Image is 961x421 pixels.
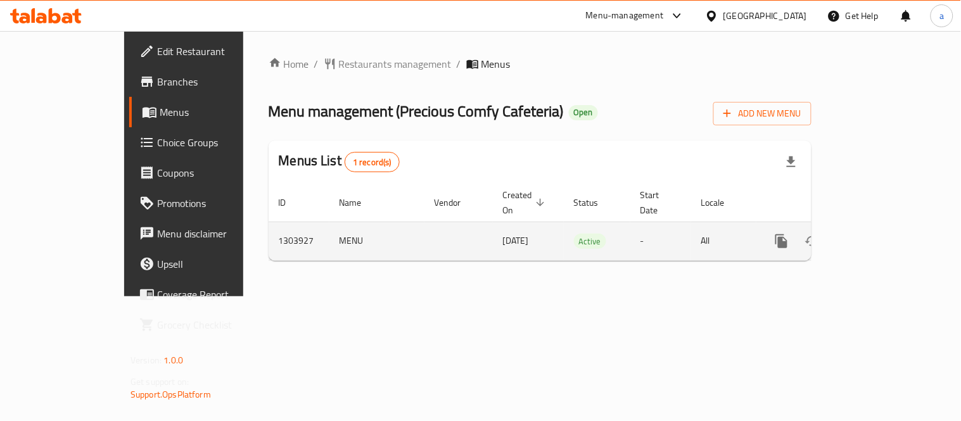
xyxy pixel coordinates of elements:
[130,386,211,403] a: Support.OpsPlatform
[435,195,478,210] span: Vendor
[130,352,162,368] span: Version:
[767,226,797,256] button: more
[701,195,741,210] span: Locale
[630,222,691,260] td: -
[503,232,529,249] span: [DATE]
[569,107,598,118] span: Open
[329,222,424,260] td: MENU
[129,249,284,279] a: Upsell
[129,127,284,158] a: Choice Groups
[129,188,284,218] a: Promotions
[129,158,284,188] a: Coupons
[345,152,400,172] div: Total records count
[129,218,284,249] a: Menu disclaimer
[723,9,807,23] div: [GEOGRAPHIC_DATA]
[481,56,511,72] span: Menus
[691,222,756,260] td: All
[574,234,606,249] span: Active
[269,56,309,72] a: Home
[939,9,944,23] span: a
[129,97,284,127] a: Menus
[160,104,274,120] span: Menus
[756,184,898,222] th: Actions
[279,151,400,172] h2: Menus List
[157,226,274,241] span: Menu disclaimer
[163,352,183,368] span: 1.0.0
[130,374,189,390] span: Get support on:
[269,222,329,260] td: 1303927
[129,279,284,310] a: Coverage Report
[129,310,284,340] a: Grocery Checklist
[574,195,615,210] span: Status
[157,44,274,59] span: Edit Restaurant
[339,56,452,72] span: Restaurants management
[157,165,274,180] span: Coupons
[569,105,598,120] div: Open
[269,97,564,125] span: Menu management ( Precious Comfy Cafeteria )
[324,56,452,72] a: Restaurants management
[340,195,378,210] span: Name
[129,66,284,97] a: Branches
[279,195,303,210] span: ID
[157,317,274,332] span: Grocery Checklist
[503,187,549,218] span: Created On
[157,287,274,302] span: Coverage Report
[713,102,811,125] button: Add New Menu
[586,8,664,23] div: Menu-management
[797,226,827,256] button: Change Status
[269,184,898,261] table: enhanced table
[157,256,274,272] span: Upsell
[157,196,274,211] span: Promotions
[723,106,801,122] span: Add New Menu
[776,147,806,177] div: Export file
[157,74,274,89] span: Branches
[314,56,319,72] li: /
[269,56,811,72] nav: breadcrumb
[129,36,284,66] a: Edit Restaurant
[457,56,461,72] li: /
[345,156,399,168] span: 1 record(s)
[157,135,274,150] span: Choice Groups
[640,187,676,218] span: Start Date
